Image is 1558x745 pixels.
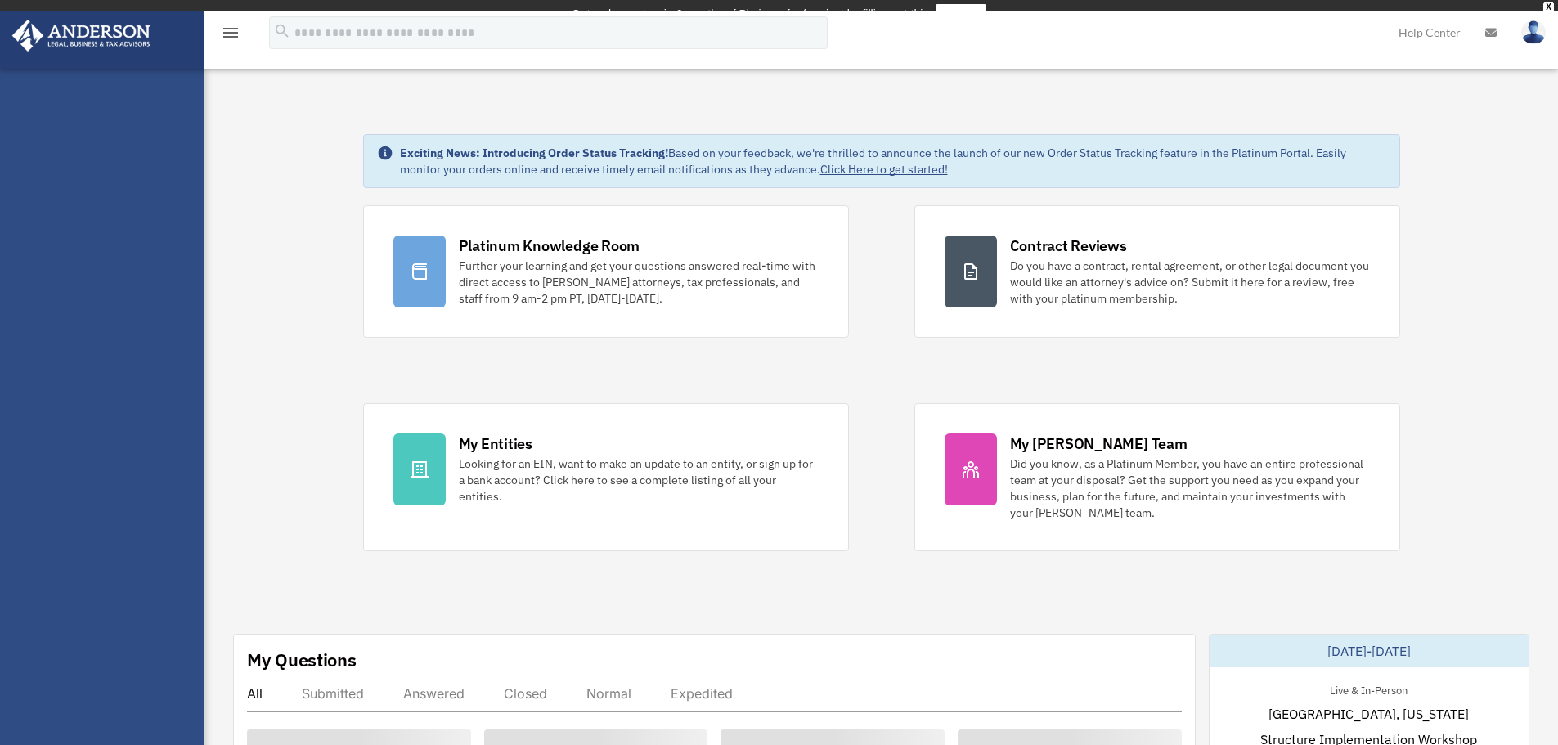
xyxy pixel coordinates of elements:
a: My [PERSON_NAME] Team Did you know, as a Platinum Member, you have an entire professional team at... [914,403,1400,551]
a: My Entities Looking for an EIN, want to make an update to an entity, or sign up for a bank accoun... [363,403,849,551]
strong: Exciting News: Introducing Order Status Tracking! [400,146,668,160]
img: User Pic [1521,20,1546,44]
div: Based on your feedback, we're thrilled to announce the launch of our new Order Status Tracking fe... [400,145,1386,177]
i: search [273,22,291,40]
div: Further your learning and get your questions answered real-time with direct access to [PERSON_NAM... [459,258,819,307]
div: My Entities [459,433,532,454]
div: Platinum Knowledge Room [459,236,640,256]
span: [GEOGRAPHIC_DATA], [US_STATE] [1268,704,1469,724]
div: My Questions [247,648,357,672]
div: Do you have a contract, rental agreement, or other legal document you would like an attorney's ad... [1010,258,1370,307]
img: Anderson Advisors Platinum Portal [7,20,155,52]
a: survey [936,4,986,24]
a: Click Here to get started! [820,162,948,177]
div: Looking for an EIN, want to make an update to an entity, or sign up for a bank account? Click her... [459,456,819,505]
a: Contract Reviews Do you have a contract, rental agreement, or other legal document you would like... [914,205,1400,338]
a: Platinum Knowledge Room Further your learning and get your questions answered real-time with dire... [363,205,849,338]
div: Closed [504,685,547,702]
div: Expedited [671,685,733,702]
div: Submitted [302,685,364,702]
div: Contract Reviews [1010,236,1127,256]
div: [DATE]-[DATE] [1210,635,1529,667]
div: Get a chance to win 6 months of Platinum for free just by filling out this [572,4,929,24]
div: Live & In-Person [1317,680,1421,698]
a: menu [221,29,240,43]
div: All [247,685,263,702]
i: menu [221,23,240,43]
div: Answered [403,685,465,702]
div: Did you know, as a Platinum Member, you have an entire professional team at your disposal? Get th... [1010,456,1370,521]
div: close [1543,2,1554,12]
div: Normal [586,685,631,702]
div: My [PERSON_NAME] Team [1010,433,1188,454]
